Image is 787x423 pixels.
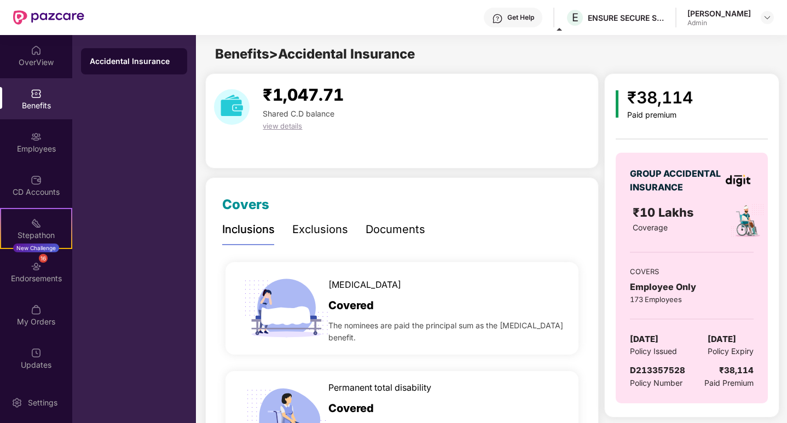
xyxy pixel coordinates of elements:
[492,13,503,24] img: svg+xml;base64,PHN2ZyBpZD0iSGVscC0zMngzMiIgeG1sbnM9Imh0dHA6Ly93d3cudzMub3JnLzIwMDAvc3ZnIiB3aWR0aD...
[11,397,22,408] img: svg+xml;base64,PHN2ZyBpZD0iU2V0dGluZy0yMHgyMCIgeG1sbnM9Imh0dHA6Ly93d3cudzMub3JnLzIwMDAvc3ZnIiB3aW...
[616,90,618,118] img: icon
[687,19,751,27] div: Admin
[687,8,751,19] div: [PERSON_NAME]
[588,13,664,23] div: ENSURE SECURE SERVICES PRIVATE LIMITED
[630,378,682,387] span: Policy Number
[708,345,754,357] span: Policy Expiry
[31,131,42,142] img: svg+xml;base64,PHN2ZyBpZD0iRW1wbG95ZWVzIiB4bWxucz0iaHR0cDovL3d3dy53My5vcmcvMjAwMC9zdmciIHdpZHRoPS...
[31,175,42,186] img: svg+xml;base64,PHN2ZyBpZD0iQ0RfQWNjb3VudHMiIGRhdGEtbmFtZT0iQ0QgQWNjb3VudHMiIHhtbG5zPSJodHRwOi8vd3...
[719,364,754,377] div: ₹38,114
[13,10,84,25] img: New Pazcare Logo
[31,304,42,315] img: svg+xml;base64,PHN2ZyBpZD0iTXlfT3JkZXJzIiBkYXRhLW5hbWU9Ik15IE9yZGVycyIgeG1sbnM9Imh0dHA6Ly93d3cudz...
[627,111,693,120] div: Paid premium
[39,254,48,263] div: 16
[630,294,754,305] div: 173 Employees
[630,266,754,277] div: COVERS
[328,297,374,314] span: Covered
[215,46,415,62] span: Benefits > Accidental Insurance
[726,175,750,187] img: insurerLogo
[730,203,765,239] img: policyIcon
[507,13,534,22] div: Get Help
[704,377,754,389] span: Paid Premium
[630,365,685,375] span: D213357528
[630,333,658,346] span: [DATE]
[13,244,59,252] div: New Challenge
[572,11,578,24] span: E
[31,88,42,99] img: svg+xml;base64,PHN2ZyBpZD0iQmVuZWZpdHMiIHhtbG5zPSJodHRwOi8vd3d3LnczLm9yZy8yMDAwL3N2ZyIgd2lkdGg9Ij...
[222,221,275,238] div: Inclusions
[222,194,269,215] div: Covers
[366,221,425,238] div: Documents
[90,56,178,67] div: Accidental Insurance
[630,345,677,357] span: Policy Issued
[31,45,42,56] img: svg+xml;base64,PHN2ZyBpZD0iSG9tZSIgeG1sbnM9Imh0dHA6Ly93d3cudzMub3JnLzIwMDAvc3ZnIiB3aWR0aD0iMjAiIG...
[25,397,61,408] div: Settings
[328,320,564,344] span: The nominees are paid the principal sum as the [MEDICAL_DATA] benefit.
[630,280,754,294] div: Employee Only
[627,85,693,111] div: ₹38,114
[31,218,42,229] img: svg+xml;base64,PHN2ZyB4bWxucz0iaHR0cDovL3d3dy53My5vcmcvMjAwMC9zdmciIHdpZHRoPSIyMSIgaGVpZ2h0PSIyMC...
[328,381,431,395] span: Permanent total disability
[328,400,374,417] span: Covered
[263,85,344,105] span: ₹1,047.71
[31,261,42,272] img: svg+xml;base64,PHN2ZyBpZD0iRW5kb3JzZW1lbnRzIiB4bWxucz0iaHR0cDovL3d3dy53My5vcmcvMjAwMC9zdmciIHdpZH...
[633,223,668,232] span: Coverage
[763,13,772,22] img: svg+xml;base64,PHN2ZyBpZD0iRHJvcGRvd24tMzJ4MzIiIHhtbG5zPSJodHRwOi8vd3d3LnczLm9yZy8yMDAwL3N2ZyIgd2...
[263,121,302,130] span: view details
[708,333,736,346] span: [DATE]
[1,230,71,241] div: Stepathon
[240,262,333,355] img: icon
[292,221,348,238] div: Exclusions
[633,205,697,219] span: ₹10 Lakhs
[31,347,42,358] img: svg+xml;base64,PHN2ZyBpZD0iVXBkYXRlZCIgeG1sbnM9Imh0dHA6Ly93d3cudzMub3JnLzIwMDAvc3ZnIiB3aWR0aD0iMj...
[328,278,401,292] span: [MEDICAL_DATA]
[630,167,722,194] div: GROUP ACCIDENTAL INSURANCE
[263,109,334,118] span: Shared C.D balance
[214,89,250,125] img: download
